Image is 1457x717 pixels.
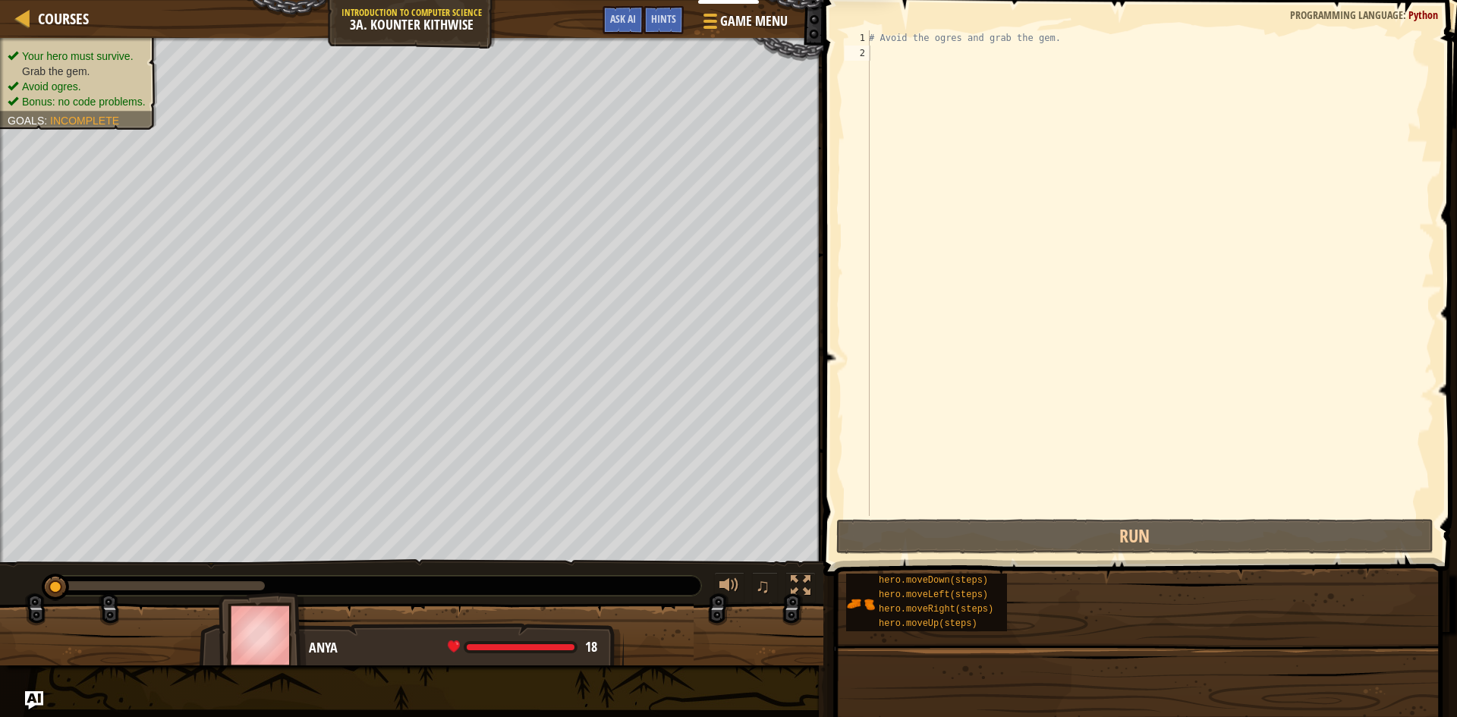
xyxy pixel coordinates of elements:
span: Grab the gem. [22,65,90,77]
button: Game Menu [691,6,797,42]
span: hero.moveDown(steps) [879,575,988,586]
span: Incomplete [50,115,119,127]
span: hero.moveLeft(steps) [879,590,988,600]
li: Your hero must survive. [8,49,146,64]
li: Grab the gem. [8,64,146,79]
button: Toggle fullscreen [785,572,816,603]
button: Ask AI [603,6,644,34]
span: hero.moveUp(steps) [879,618,977,629]
div: health: 18 / 18 [448,640,597,654]
span: Python [1408,8,1438,22]
div: Anya [309,638,609,658]
span: 18 [585,637,597,656]
img: thang_avatar_frame.png [219,593,307,677]
span: : [1403,8,1408,22]
li: Avoid ogres. [8,79,146,94]
span: Avoid ogres. [22,80,81,93]
span: Goals [8,115,44,127]
span: Programming language [1290,8,1403,22]
button: Ask AI [25,691,43,709]
li: Bonus: no code problems. [8,94,146,109]
span: ♫ [755,574,770,597]
span: Ask AI [610,11,636,26]
button: Adjust volume [714,572,744,603]
a: Courses [30,8,89,29]
span: hero.moveRight(steps) [879,604,993,615]
span: Hints [651,11,676,26]
div: 2 [845,46,870,61]
button: Run [836,519,1433,554]
span: Game Menu [720,11,788,31]
span: Your hero must survive. [22,50,134,62]
span: Bonus: no code problems. [22,96,146,108]
button: ♫ [752,572,778,603]
span: : [44,115,50,127]
span: Courses [38,8,89,29]
div: 1 [845,30,870,46]
img: portrait.png [846,590,875,618]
